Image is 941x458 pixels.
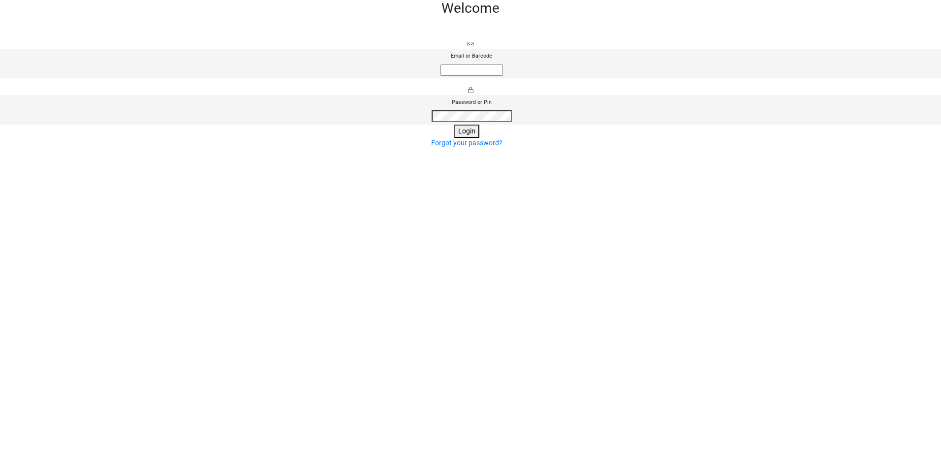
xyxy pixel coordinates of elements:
[452,99,492,105] mat-label: Password or Pin
[458,127,475,135] span: Login
[451,53,492,59] mat-label: Email or Barcode
[431,139,502,147] a: Forgot your password?
[454,125,479,138] button: Login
